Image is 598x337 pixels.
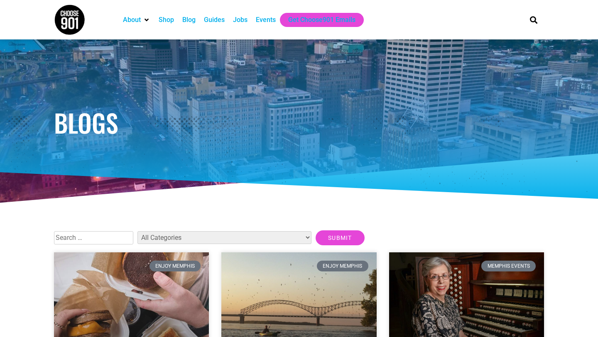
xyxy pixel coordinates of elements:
[481,261,536,271] div: Memphis Events
[54,110,544,135] h1: Blogs
[119,13,516,27] nav: Main nav
[317,261,368,271] div: Enjoy Memphis
[233,15,248,25] a: Jobs
[119,13,154,27] div: About
[527,13,541,27] div: Search
[123,15,141,25] a: About
[316,230,365,245] input: Submit
[54,231,133,244] input: Search …
[256,15,276,25] a: Events
[159,15,174,25] a: Shop
[288,15,355,25] a: Get Choose901 Emails
[204,15,225,25] a: Guides
[182,15,196,25] a: Blog
[149,261,201,271] div: Enjoy Memphis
